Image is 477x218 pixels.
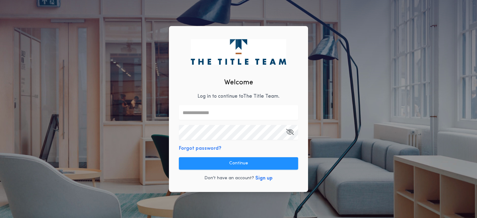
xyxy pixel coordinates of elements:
p: Log in to continue to The Title Team . [198,93,279,100]
h2: Welcome [224,78,253,88]
button: Continue [179,157,298,170]
p: Don't have an account? [204,175,254,181]
img: logo [191,39,286,65]
button: Forgot password? [179,145,221,152]
button: Sign up [255,175,273,182]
